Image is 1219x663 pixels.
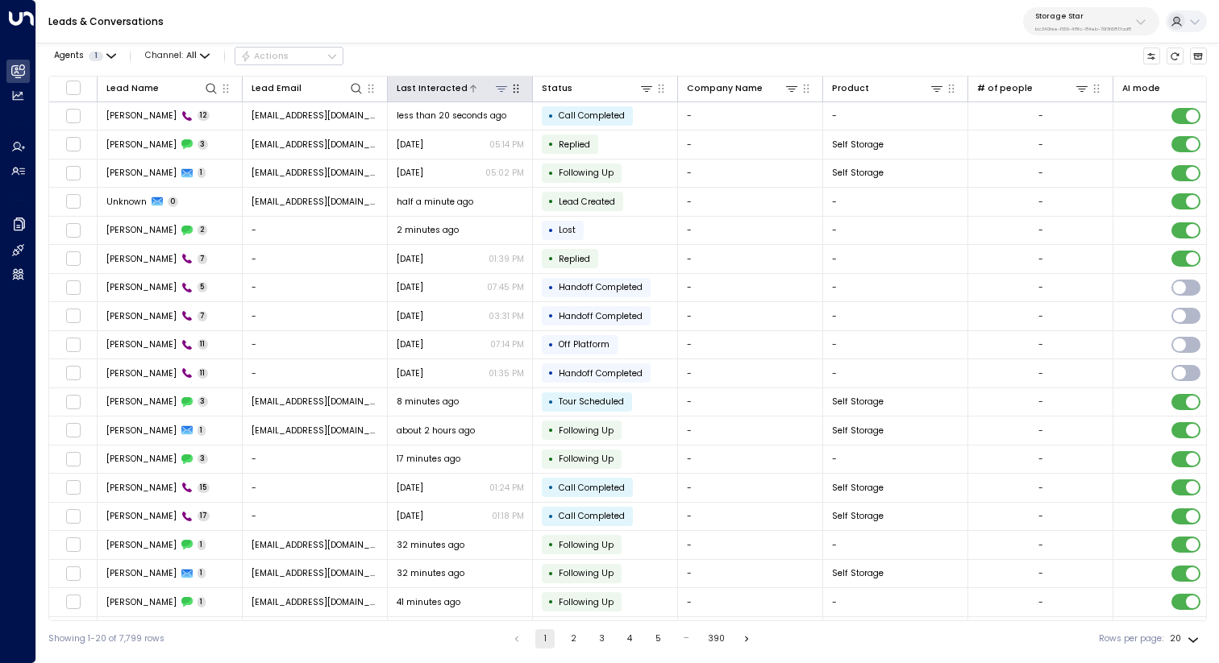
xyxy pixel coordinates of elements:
[1035,11,1131,21] p: Storage Star
[235,47,343,66] div: Button group with a nested menu
[243,445,388,474] td: -
[487,281,524,293] p: 07:45 PM
[106,81,159,96] div: Lead Name
[1038,425,1043,437] div: -
[89,52,103,61] span: 1
[65,137,81,152] span: Toggle select row
[832,510,884,522] span: Self Storage
[1038,567,1043,579] div: -
[506,629,757,648] nav: pagination navigation
[397,139,423,151] span: Jul 31, 2025
[397,567,464,579] span: 32 minutes ago
[559,596,614,608] span: Following Up
[243,245,388,273] td: -
[489,139,524,151] p: 05:14 PM
[678,160,823,188] td: -
[106,139,177,151] span: Mary Valdez
[542,81,655,96] div: Status
[548,449,554,470] div: •
[168,197,179,207] span: 0
[548,392,554,412] div: •
[678,245,823,273] td: -
[548,191,554,212] div: •
[198,568,206,578] span: 1
[198,168,206,178] span: 1
[678,531,823,559] td: -
[106,81,219,96] div: Lead Name
[1038,367,1043,379] div: -
[198,139,209,150] span: 3
[243,474,388,502] td: -
[65,394,81,409] span: Toggle select row
[548,591,554,612] div: •
[678,102,823,131] td: -
[832,81,945,96] div: Product
[106,224,177,236] span: Brianna Butterfield
[106,253,177,265] span: Brianna Butterfield
[1038,453,1043,465] div: -
[1167,48,1184,65] span: Refresh
[823,217,968,245] td: -
[832,396,884,408] span: Self Storage
[198,396,209,407] span: 3
[252,567,379,579] span: 14mfernald@gmail.com
[106,338,177,350] span: Brianna Butterfield
[198,483,210,493] span: 15
[397,453,460,465] span: 17 minutes ago
[548,420,554,441] div: •
[106,367,177,379] span: Brianna Butterfield
[548,506,554,527] div: •
[1038,396,1043,408] div: -
[243,359,388,387] td: -
[198,311,208,321] span: 7
[489,253,524,265] p: 01:39 PM
[678,302,823,330] td: -
[252,196,379,208] span: kaashstacks@gmail.com
[397,310,423,322] span: Jul 25, 2025
[198,425,206,436] span: 1
[397,367,423,379] span: Jul 01, 2025
[65,108,81,123] span: Toggle select row
[832,139,884,151] span: Self Storage
[678,560,823,588] td: -
[592,629,611,648] button: Go to page 3
[1038,196,1043,208] div: -
[1170,629,1202,648] div: 20
[678,474,823,502] td: -
[1038,596,1043,608] div: -
[397,482,423,494] span: Yesterday
[705,629,728,648] button: Go to page 390
[548,220,554,241] div: •
[48,15,164,28] a: Leads & Conversations
[823,245,968,273] td: -
[676,629,696,648] div: …
[1035,26,1131,32] p: bc340fee-f559-48fc-84eb-70f3f6817ad8
[559,224,576,236] span: Lost
[678,331,823,359] td: -
[198,454,209,464] span: 3
[559,281,643,293] span: Handoff Completed
[106,281,177,293] span: Brianna Butterfield
[65,566,81,581] span: Toggle select row
[65,595,81,610] span: Toggle select row
[140,48,214,64] span: Channel:
[235,47,343,66] button: Actions
[397,425,475,437] span: about 2 hours ago
[106,396,177,408] span: Sherry Wulf
[106,596,177,608] span: Diana Robinson
[106,453,177,465] span: Ray Patriarca
[559,338,609,350] span: Off Platform
[548,277,554,298] div: •
[65,222,81,238] span: Toggle select row
[678,388,823,416] td: -
[198,597,206,607] span: 1
[823,102,968,131] td: -
[823,531,968,559] td: -
[1038,510,1043,522] div: -
[485,167,524,179] p: 05:02 PM
[106,110,177,122] span: Mary Valdez
[1038,167,1043,179] div: -
[823,188,968,216] td: -
[977,81,1090,96] div: # of people
[559,539,614,551] span: Following Up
